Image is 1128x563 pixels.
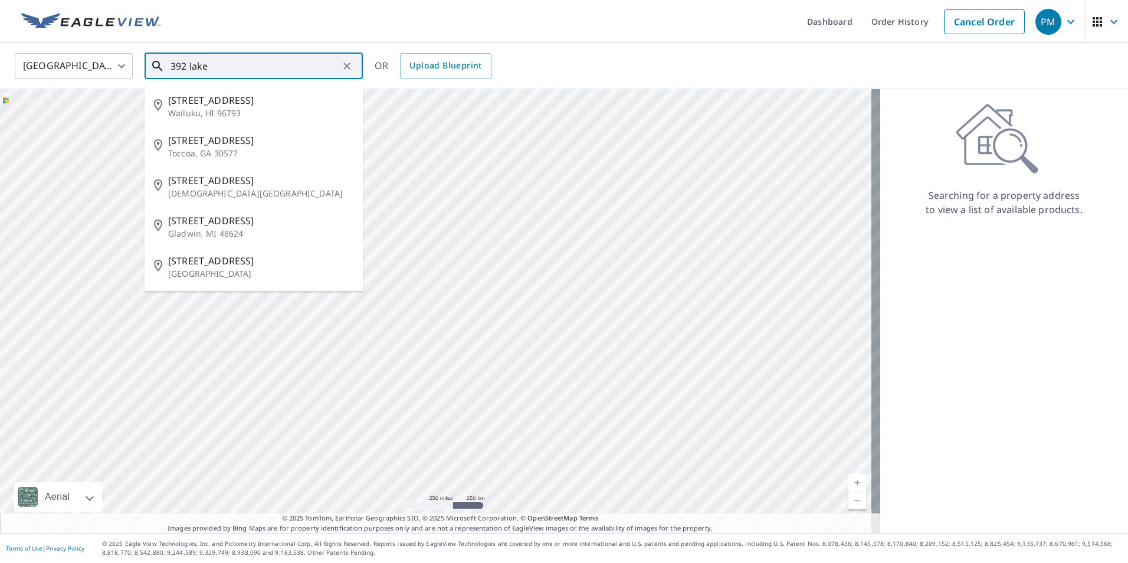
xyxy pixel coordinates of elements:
[41,482,73,512] div: Aerial
[168,148,353,159] p: Toccoa, GA 30577
[944,9,1025,34] a: Cancel Order
[102,539,1122,557] p: © 2025 Eagle View Technologies, Inc. and Pictometry International Corp. All Rights Reserved. Repo...
[925,188,1083,217] p: Searching for a property address to view a list of available products.
[168,133,353,148] span: [STREET_ADDRESS]
[168,214,353,228] span: [STREET_ADDRESS]
[168,174,353,188] span: [STREET_ADDRESS]
[375,53,491,79] div: OR
[400,53,491,79] a: Upload Blueprint
[282,513,599,523] span: © 2025 TomTom, Earthstar Geographics SIO, © 2025 Microsoft Corporation, ©
[168,188,353,199] p: [DEMOGRAPHIC_DATA][GEOGRAPHIC_DATA]
[168,268,353,280] p: [GEOGRAPHIC_DATA]
[14,482,102,512] div: Aerial
[170,50,339,83] input: Search by address or latitude-longitude
[848,474,866,492] a: Current Level 5, Zoom In
[1035,9,1061,35] div: PM
[21,13,160,31] img: EV Logo
[848,492,866,509] a: Current Level 5, Zoom Out
[168,254,353,268] span: [STREET_ADDRESS]
[15,50,133,83] div: [GEOGRAPHIC_DATA]
[6,545,84,552] p: |
[46,544,84,552] a: Privacy Policy
[579,513,599,522] a: Terms
[527,513,577,522] a: OpenStreetMap
[168,107,353,119] p: Wailuku, HI 96793
[168,228,353,240] p: Gladwin, MI 48624
[6,544,42,552] a: Terms of Use
[339,58,355,74] button: Clear
[409,58,481,73] span: Upload Blueprint
[168,93,353,107] span: [STREET_ADDRESS]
